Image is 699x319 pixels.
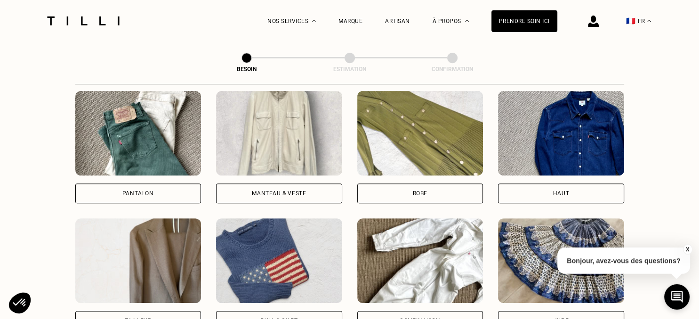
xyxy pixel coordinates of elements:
img: Tilli retouche votre Combinaison [357,218,483,303]
img: Tilli retouche votre Haut [498,91,624,175]
img: menu déroulant [647,20,651,22]
img: Tilli retouche votre Tailleur [75,218,201,303]
img: Tilli retouche votre Pantalon [75,91,201,175]
img: Tilli retouche votre Pull & gilet [216,218,342,303]
div: Pantalon [122,191,154,196]
img: Tilli retouche votre Manteau & Veste [216,91,342,175]
img: icône connexion [588,16,599,27]
button: X [683,244,692,255]
img: Menu déroulant [312,20,316,22]
p: Bonjour, avez-vous des questions? [557,247,690,274]
img: Menu déroulant à propos [465,20,469,22]
div: Robe [413,191,427,196]
div: Manteau & Veste [252,191,306,196]
img: Logo du service de couturière Tilli [44,16,123,25]
img: Tilli retouche votre Jupe [498,218,624,303]
a: Artisan [385,18,410,24]
span: 🇫🇷 [626,16,635,25]
a: Prendre soin ici [491,10,557,32]
div: Besoin [200,66,294,72]
a: Marque [338,18,362,24]
img: Tilli retouche votre Robe [357,91,483,175]
div: Estimation [303,66,397,72]
div: Confirmation [405,66,499,72]
div: Haut [553,191,569,196]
